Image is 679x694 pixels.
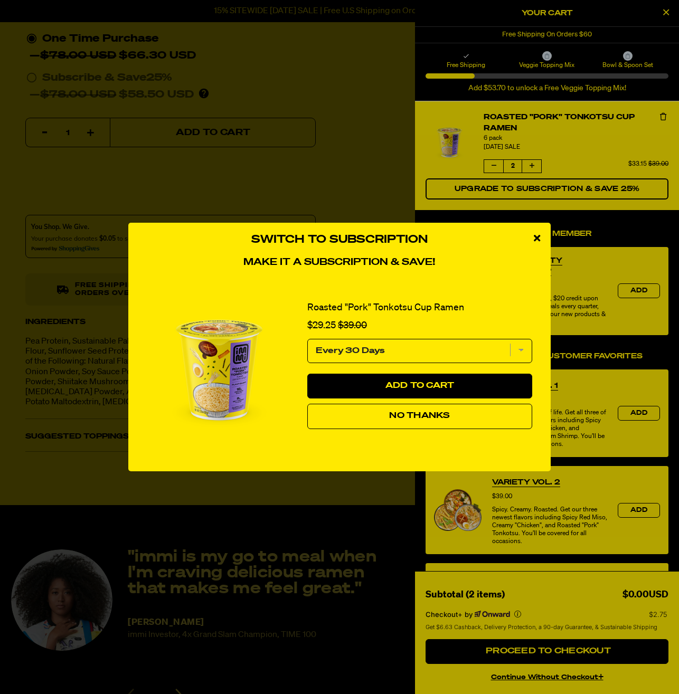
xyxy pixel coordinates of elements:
a: Roasted "Pork" Tonkotsu Cup Ramen [307,300,464,316]
span: $39.00 [338,321,367,330]
span: $29.25 [307,321,336,330]
span: Add to Cart [385,382,455,390]
img: View Roasted "Pork" Tonkotsu Cup Ramen [139,290,299,450]
span: No Thanks [389,412,450,420]
h3: Switch to Subscription [139,233,540,246]
h4: Make it a subscription & save! [139,257,540,269]
div: 1 of 1 [139,279,540,461]
button: Add to Cart [307,374,532,399]
select: subscription frequency [307,339,532,363]
button: No Thanks [307,404,532,429]
div: close modal [523,223,551,254]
